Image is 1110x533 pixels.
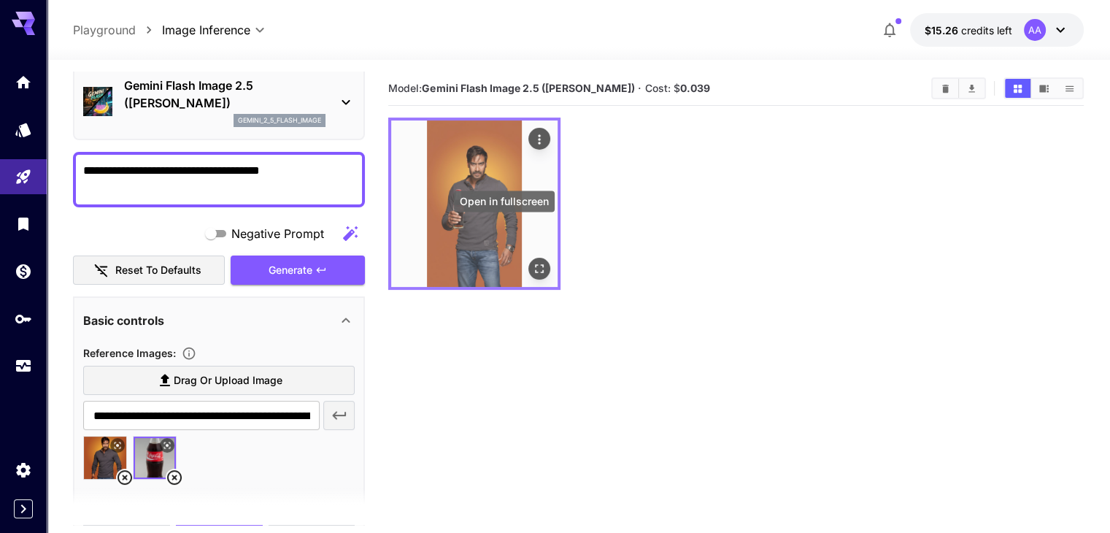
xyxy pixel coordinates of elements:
div: Home [15,73,32,91]
p: Basic controls [83,312,164,329]
div: Open in fullscreen [528,258,550,280]
button: Reset to defaults [73,256,225,285]
button: Show media in list view [1057,79,1082,98]
button: Upload a reference image to guide the result. This is needed for Image-to-Image or Inpainting. Su... [176,346,202,361]
span: Generate [269,261,312,280]
span: credits left [961,24,1012,37]
a: Playground [73,21,136,39]
button: $15.26018AA [910,13,1084,47]
div: AA [1024,19,1046,41]
div: Basic controls [83,303,355,338]
div: Library [15,215,32,233]
div: Models [15,120,32,139]
p: Gemini Flash Image 2.5 ([PERSON_NAME]) [124,77,325,112]
span: $15.26 [925,24,961,37]
span: Model: [388,82,634,94]
button: Clear All [933,79,958,98]
div: Settings [15,461,32,479]
div: Playground [15,168,32,186]
span: Reference Images : [83,347,176,359]
div: Clear AllDownload All [931,77,986,99]
div: API Keys [15,310,32,328]
button: Download All [959,79,984,98]
img: 2Q== [391,120,558,287]
b: Gemini Flash Image 2.5 ([PERSON_NAME]) [422,82,634,94]
button: Expand sidebar [14,499,33,518]
div: Open in fullscreen [454,191,555,212]
label: Drag or upload image [83,366,355,396]
b: 0.039 [680,82,710,94]
div: Show media in grid viewShow media in video viewShow media in list view [1003,77,1084,99]
nav: breadcrumb [73,21,162,39]
span: Negative Prompt [231,225,324,242]
span: Drag or upload image [174,372,282,390]
span: Cost: $ [645,82,710,94]
div: Actions [528,128,550,150]
div: Wallet [15,262,32,280]
div: Usage [15,357,32,375]
button: Show media in video view [1031,79,1057,98]
div: Gemini Flash Image 2.5 ([PERSON_NAME])gemini_2_5_flash_image [83,71,355,133]
button: Show media in grid view [1005,79,1030,98]
p: · [638,80,641,97]
span: Image Inference [162,21,250,39]
button: Generate [231,256,365,285]
div: $15.26018 [925,23,1012,38]
p: gemini_2_5_flash_image [238,115,321,126]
